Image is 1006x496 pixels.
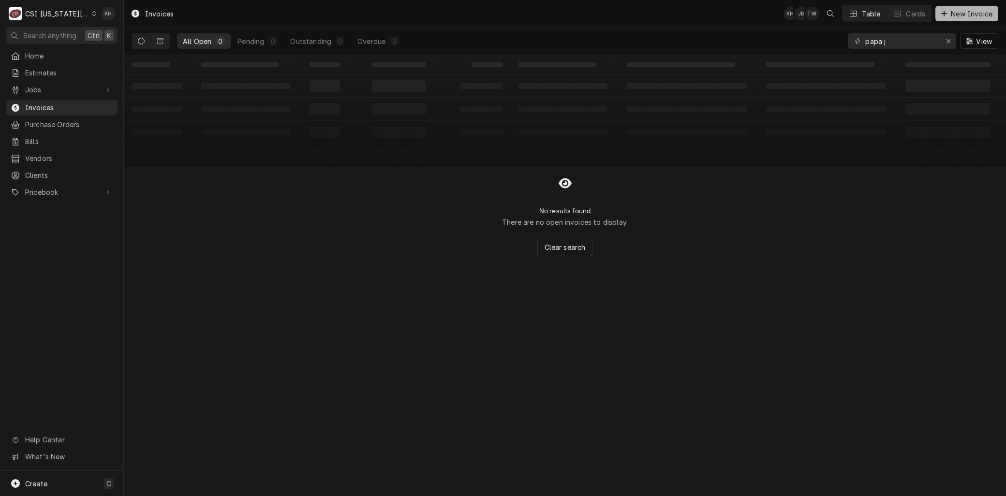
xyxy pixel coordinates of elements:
[25,435,112,445] span: Help Center
[23,30,76,41] span: Search anything
[25,480,47,488] span: Create
[6,150,118,166] a: Vendors
[627,62,735,67] span: ‌
[6,117,118,132] a: Purchase Orders
[102,7,115,20] div: KH
[88,30,100,41] span: Ctrl
[201,62,279,67] span: ‌
[6,184,118,200] a: Go to Pricebook
[823,6,838,21] button: Open search
[949,9,994,19] span: New Invoice
[25,153,113,163] span: Vendors
[25,136,113,146] span: Bills
[6,48,118,64] a: Home
[391,36,397,46] div: 0
[6,449,118,465] a: Go to What's New
[537,239,593,256] button: Clear search
[862,9,881,19] div: Table
[865,33,938,49] input: Keyword search
[132,62,170,67] span: ‌
[107,30,111,41] span: K
[794,7,808,20] div: JB
[124,55,1006,167] table: All Open Invoices List Loading
[9,7,22,20] div: CSI Kansas City's Avatar
[784,7,797,20] div: KH
[6,167,118,183] a: Clients
[502,217,628,227] p: There are no open invoices to display.
[25,452,112,462] span: What's New
[102,7,115,20] div: Kyley Hunnicutt's Avatar
[237,36,264,46] div: Pending
[6,432,118,448] a: Go to Help Center
[6,100,118,116] a: Invoices
[25,170,113,180] span: Clients
[974,36,994,46] span: View
[183,36,211,46] div: All Open
[539,207,591,215] h2: No results found
[518,62,596,67] span: ‌
[960,33,998,49] button: View
[25,102,113,113] span: Invoices
[337,36,343,46] div: 0
[25,9,89,19] div: CSI [US_STATE][GEOGRAPHIC_DATA]
[25,68,113,78] span: Estimates
[6,133,118,149] a: Bills
[25,51,113,61] span: Home
[905,62,991,67] span: ‌
[805,7,819,20] div: Tori Warrick's Avatar
[766,62,874,67] span: ‌
[906,9,925,19] div: Cards
[290,36,331,46] div: Outstanding
[270,36,276,46] div: 0
[106,479,111,489] span: C
[9,7,22,20] div: C
[310,62,340,67] span: ‌
[25,187,98,197] span: Pricebook
[805,7,819,20] div: TW
[6,65,118,81] a: Estimates
[6,27,118,44] button: Search anythingCtrlK
[25,85,98,95] span: Jobs
[935,6,998,21] button: New Invoice
[6,82,118,98] a: Go to Jobs
[25,119,113,130] span: Purchase Orders
[357,36,385,46] div: Overdue
[543,242,588,252] span: Clear search
[784,7,797,20] div: Kyley Hunnicutt's Avatar
[472,62,503,67] span: ‌
[794,7,808,20] div: Joshua Bennett's Avatar
[941,33,956,49] button: Erase input
[371,62,426,67] span: ‌
[217,36,223,46] div: 0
